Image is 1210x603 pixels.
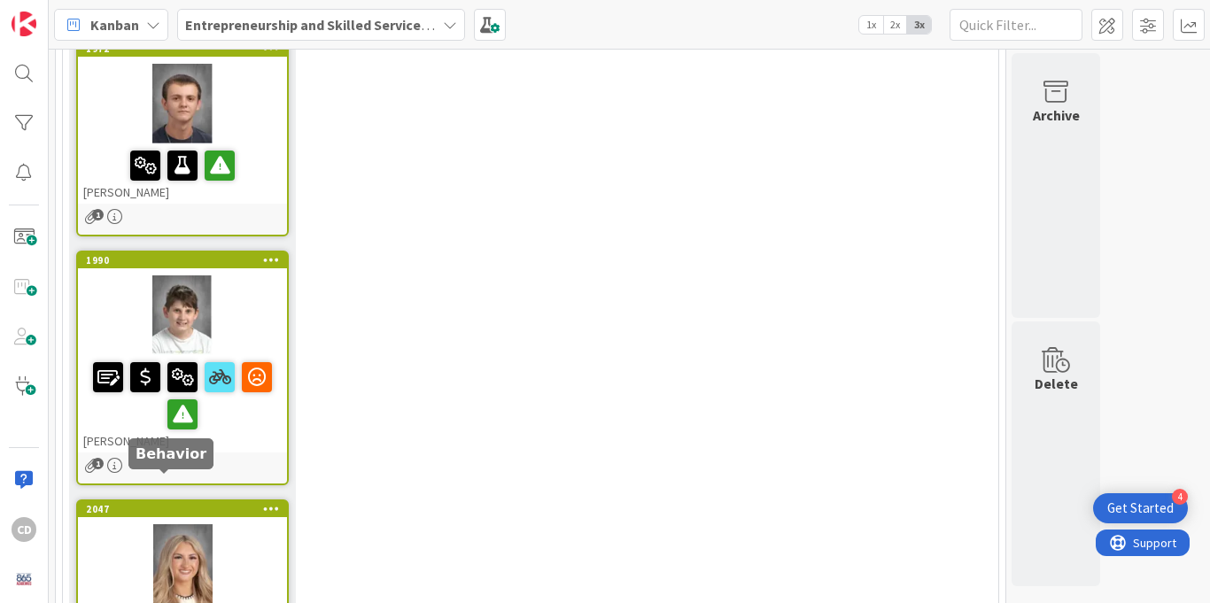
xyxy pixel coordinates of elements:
span: 1 [92,209,104,220]
h5: Behavior [136,445,206,462]
a: 1972[PERSON_NAME] [76,39,289,236]
div: 2047 [86,503,287,515]
a: 1990[PERSON_NAME] [76,251,289,485]
span: Kanban [90,14,139,35]
div: 2047 [78,501,287,517]
div: Open Get Started checklist, remaining modules: 4 [1093,493,1188,523]
div: 4 [1172,489,1188,505]
div: 1990 [86,254,287,267]
div: 1990 [78,252,287,268]
div: [PERSON_NAME] [78,355,287,452]
div: 1990[PERSON_NAME] [78,252,287,452]
span: Support [37,3,81,24]
span: 3x [907,16,931,34]
span: 1 [92,458,104,469]
b: Entrepreneurship and Skilled Services Interventions - [DATE]-[DATE] [185,16,618,34]
div: [PERSON_NAME] [78,143,287,204]
span: 1x [859,16,883,34]
img: Visit kanbanzone.com [12,12,36,36]
div: Archive [1033,104,1080,126]
img: avatar [12,567,36,591]
input: Quick Filter... [950,9,1082,41]
div: 1972[PERSON_NAME] [78,41,287,204]
div: Delete [1035,373,1078,394]
span: 2x [883,16,907,34]
div: CD [12,517,36,542]
div: Get Started [1107,499,1174,517]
